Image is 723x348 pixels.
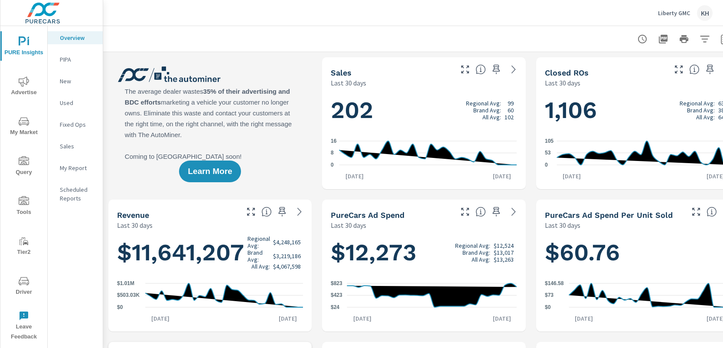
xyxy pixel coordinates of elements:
[569,314,599,323] p: [DATE]
[508,100,514,107] p: 99
[60,185,96,203] p: Scheduled Reports
[339,172,370,181] p: [DATE]
[3,76,45,98] span: Advertise
[60,33,96,42] p: Overview
[251,263,270,270] p: All Avg:
[689,205,703,219] button: Make Fullscreen
[487,314,517,323] p: [DATE]
[248,249,270,263] p: Brand Avg:
[487,172,517,181] p: [DATE]
[494,256,514,263] p: $13,263
[331,238,517,267] h1: $12,273
[48,140,103,153] div: Sales
[696,114,715,121] p: All Avg:
[117,210,149,220] h5: Revenue
[545,292,554,299] text: $73
[545,280,564,286] text: $146.58
[658,9,690,17] p: Liberty GMC
[545,68,589,77] h5: Closed ROs
[273,253,301,259] p: $3,219,186
[331,95,517,125] h1: 202
[672,62,686,76] button: Make Fullscreen
[60,98,96,107] p: Used
[331,304,339,310] text: $24
[475,64,486,75] span: Number of vehicles sold by the dealership over the selected date range. [Source: This data is sou...
[505,114,514,121] p: 102
[689,64,700,75] span: Number of Repair Orders Closed by the selected dealership group over the selected time range. [So...
[48,75,103,88] div: New
[508,107,514,114] p: 60
[507,205,521,219] a: See more details in report
[489,205,503,219] span: Save this to your personalized report
[507,62,521,76] a: See more details in report
[273,314,303,323] p: [DATE]
[117,235,304,270] h1: $11,641,207
[687,107,715,114] p: Brand Avg:
[473,107,501,114] p: Brand Avg:
[60,120,96,129] p: Fixed Ops
[331,78,366,88] p: Last 30 days
[331,210,404,220] h5: PureCars Ad Spend
[117,304,123,310] text: $0
[331,280,342,286] text: $823
[482,114,501,121] p: All Avg:
[347,314,378,323] p: [DATE]
[331,162,334,168] text: 0
[707,207,717,217] span: Average cost of advertising per each vehicle sold at the dealer over the selected date range. The...
[3,311,45,342] span: Leave Feedback
[494,249,514,256] p: $13,017
[3,236,45,257] span: Tier2
[545,220,580,230] p: Last 30 days
[557,172,587,181] p: [DATE]
[475,207,486,217] span: Total cost of media for all PureCars channels for the selected dealership group over the selected...
[248,235,270,249] p: Regional Avg:
[466,100,501,107] p: Regional Avg:
[275,205,289,219] span: Save this to your personalized report
[331,150,334,156] text: 8
[117,292,140,299] text: $503.03K
[675,30,693,48] button: Print Report
[331,292,342,299] text: $423
[60,142,96,151] p: Sales
[0,26,47,345] div: nav menu
[261,207,272,217] span: Total sales revenue over the selected date range. [Source: This data is sourced from the dealer’s...
[3,36,45,58] span: PURE Insights
[3,156,45,177] span: Query
[703,62,717,76] span: Save this to your personalized report
[545,138,554,144] text: 105
[545,150,551,156] text: 53
[60,164,96,172] p: My Report
[680,100,715,107] p: Regional Avg:
[60,55,96,64] p: PIPA
[273,263,301,270] p: $4,067,598
[489,62,503,76] span: Save this to your personalized report
[145,314,176,323] p: [DATE]
[3,116,45,138] span: My Market
[697,5,713,21] div: KH
[117,220,153,230] p: Last 30 days
[188,167,232,175] span: Learn More
[462,249,490,256] p: Brand Avg:
[696,30,713,48] button: Apply Filters
[545,304,551,310] text: $0
[3,276,45,297] span: Driver
[48,31,103,44] div: Overview
[48,53,103,66] div: PIPA
[293,205,306,219] a: See more details in report
[331,220,366,230] p: Last 30 days
[48,118,103,131] div: Fixed Ops
[117,280,134,286] text: $1.01M
[331,138,337,144] text: 16
[458,205,472,219] button: Make Fullscreen
[545,210,673,220] h5: PureCars Ad Spend Per Unit Sold
[455,242,490,249] p: Regional Avg:
[179,161,241,182] button: Learn More
[48,161,103,174] div: My Report
[48,183,103,205] div: Scheduled Reports
[273,239,301,246] p: $4,248,165
[655,30,672,48] button: "Export Report to PDF"
[458,62,472,76] button: Make Fullscreen
[244,205,258,219] button: Make Fullscreen
[545,162,548,168] text: 0
[60,77,96,85] p: New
